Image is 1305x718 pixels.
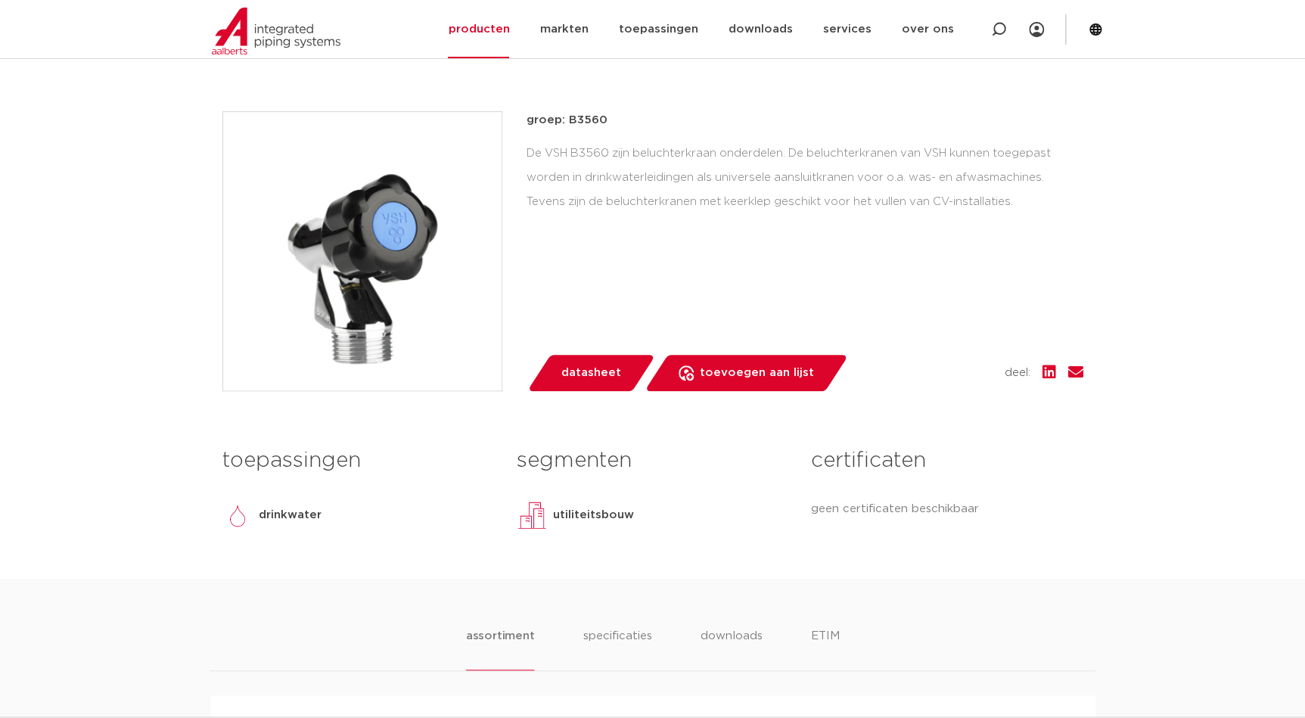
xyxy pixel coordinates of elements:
[527,355,655,391] a: datasheet
[517,500,547,530] img: utiliteitsbouw
[583,627,651,670] li: specificaties
[527,111,1083,129] p: groep: B3560
[700,361,814,385] span: toevoegen aan lijst
[811,446,1083,476] h3: certificaten
[811,500,1083,518] p: geen certificaten beschikbaar
[222,500,253,530] img: drinkwater
[223,112,502,390] img: Product Image for VSH beluchterkraan onderdelen
[466,627,535,670] li: assortiment
[517,446,788,476] h3: segmenten
[259,506,322,524] p: drinkwater
[700,627,762,670] li: downloads
[222,446,494,476] h3: toepassingen
[553,506,634,524] p: utiliteitsbouw
[810,627,839,670] li: ETIM
[561,361,621,385] span: datasheet
[1005,364,1030,382] span: deel:
[527,141,1083,214] div: De VSH B3560 zijn beluchterkraan onderdelen. De beluchterkranen van VSH kunnen toegepast worden i...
